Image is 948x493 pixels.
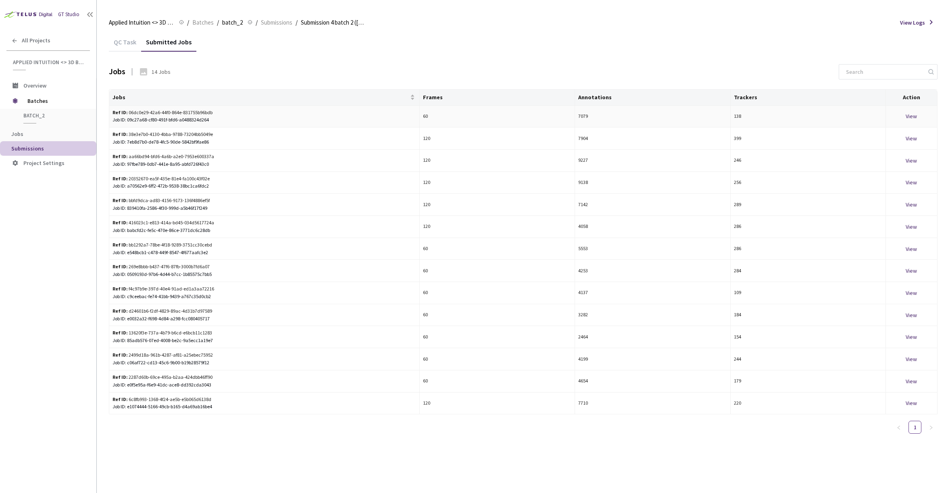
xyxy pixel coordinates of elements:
td: 9138 [575,172,730,194]
div: Job ID: 839410fa-2586-4f30-999d-a5b46f17f249 [113,205,416,212]
div: Jobs [109,66,125,77]
span: Submissions [11,145,44,152]
li: Previous Page [892,421,905,434]
div: 6c8fb993-1368-4f24-ae5b-e5b065d6138d [113,396,252,403]
span: Jobs [11,130,23,138]
div: Job ID: c9ceebac-fe74-41bb-9439-a767c35d0cb2 [113,293,416,301]
span: Jobs [113,94,408,100]
span: left [896,425,901,430]
a: Batches [191,18,215,27]
td: 60 [420,370,575,393]
span: All Projects [22,37,50,44]
td: 60 [420,260,575,282]
td: 120 [420,194,575,216]
th: Frames [420,90,575,106]
div: 2287d60b-69ce-495a-b2aa-424dbb46ff90 [113,374,252,381]
td: 179 [731,370,886,393]
span: Project Settings [23,159,65,167]
div: View [889,377,934,386]
a: Submissions [259,18,294,27]
td: 256 [731,172,886,194]
div: Job ID: 0509193d-97b6-4d44-b7cc-1b85575c7bb5 [113,271,416,278]
th: Action [886,90,938,106]
td: 286 [731,238,886,260]
div: bb1292a7-78be-4f18-9289-3751cc30cebd [113,241,252,249]
b: Ref ID: [113,175,128,182]
td: 60 [420,348,575,370]
div: View [889,134,934,143]
li: / [217,18,219,27]
div: Job ID: 97fbe789-0db7-441e-8a95-abfd726f43c0 [113,161,416,168]
div: aa66bd94-bfd6-4a6b-a2e0-7953e600337a [113,153,252,161]
td: 120 [420,150,575,172]
div: Job ID: e0f5e95a-f6e9-41dc-ace8-dd392cda3043 [113,381,416,389]
div: Job ID: c06af722-cd13-45c6-9b00-b19b28579f12 [113,359,416,367]
th: Jobs [109,90,420,106]
b: Ref ID: [113,153,128,159]
td: 109 [731,282,886,304]
div: View [889,355,934,363]
div: 2499d18a-961b-4287-af81-a25ebec75952 [113,351,252,359]
li: / [296,18,298,27]
div: QC Task [109,38,141,52]
span: Overview [23,82,46,89]
div: View [889,311,934,320]
li: / [256,18,258,27]
td: 7710 [575,393,730,415]
b: Ref ID: [113,330,128,336]
div: 13620f3e-737a-4b79-b6cd-e6bcb11c1283 [113,329,252,337]
td: 3282 [575,304,730,326]
td: 7904 [575,127,730,150]
div: View [889,332,934,341]
th: Annotations [575,90,730,106]
b: Ref ID: [113,242,128,248]
b: Ref ID: [113,109,128,115]
div: View [889,288,934,297]
td: 2464 [575,326,730,348]
span: batch_2 [222,18,243,27]
span: Submission 4 batch 2 ([DATE]) [301,18,366,27]
td: 7142 [575,194,730,216]
button: right [925,421,938,434]
td: 399 [731,127,886,150]
div: 20352670-ea5f-435e-81e4-fa100c43f02e [113,175,252,183]
span: Submissions [261,18,292,27]
span: Batches [192,18,214,27]
div: d24601b6-f2df-4829-89ac-4d31b7d97589 [113,307,252,315]
td: 286 [731,216,886,238]
div: View [889,399,934,407]
span: Applied Intuition <> 3D BBox - [PERSON_NAME] [109,18,174,27]
td: 4137 [575,282,730,304]
div: Job ID: a70562e9-6ff2-472b-9538-38bc1ca6fdc2 [113,182,416,190]
div: View [889,178,934,187]
td: 7079 [575,106,730,128]
td: 60 [420,106,575,128]
td: 284 [731,260,886,282]
input: Search [841,65,927,79]
td: 244 [731,348,886,370]
td: 4654 [575,370,730,393]
td: 120 [420,127,575,150]
div: 38e3e7b0-4130-4bba-9788-73204bb5049e [113,131,252,138]
div: f4c97b9e-397d-40e4-91ad-ed1a3aa72216 [113,285,252,293]
div: 269e8bbb-b437-47f6-87fb-3000b7fd6a07 [113,263,252,271]
td: 4253 [575,260,730,282]
td: 60 [420,304,575,326]
td: 60 [420,326,575,348]
td: 246 [731,150,886,172]
span: right [929,425,933,430]
td: 184 [731,304,886,326]
td: 4058 [575,216,730,238]
div: View [889,222,934,231]
b: Ref ID: [113,374,128,380]
b: Ref ID: [113,263,128,269]
b: Ref ID: [113,286,128,292]
li: Next Page [925,421,938,434]
div: Job ID: 09c27a68-cf80-491f-bfd6-a0488324d264 [113,116,416,124]
b: Ref ID: [113,131,128,137]
span: View Logs [900,19,925,27]
b: Ref ID: [113,197,128,203]
div: bbfd9dca-ad83-4156-9173-136f4886ef5f [113,197,252,205]
div: View [889,112,934,121]
div: Job ID: e1074444-5166-49cb-b165-d4a69ab16be4 [113,403,416,411]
